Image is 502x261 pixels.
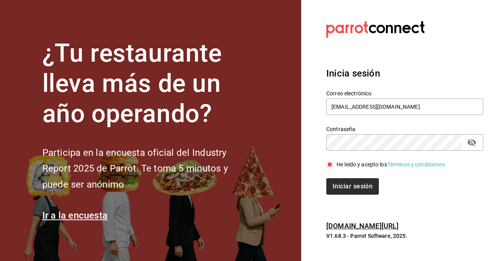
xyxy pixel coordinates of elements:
[326,66,483,80] h3: Inicia sesión
[326,222,398,230] a: [DOMAIN_NAME][URL]
[326,178,379,195] button: Iniciar sesión
[42,145,254,193] h2: Participa en la encuesta oficial del Industry Report 2025 de Parrot. Te toma 5 minutos y puede se...
[387,161,446,168] a: Términos y condiciones.
[326,99,483,115] input: Ingresa tu correo electrónico
[42,38,254,129] h1: ¿Tu restaurante lleva más de un año operando?
[42,210,108,221] a: Ir a la encuesta
[326,232,483,240] p: V1.68.3 - Parrot Software, 2025.
[326,91,483,96] label: Correo electrónico
[336,161,446,169] div: He leído y acepto los
[465,136,478,149] button: passwordField
[326,126,483,132] label: Contraseña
